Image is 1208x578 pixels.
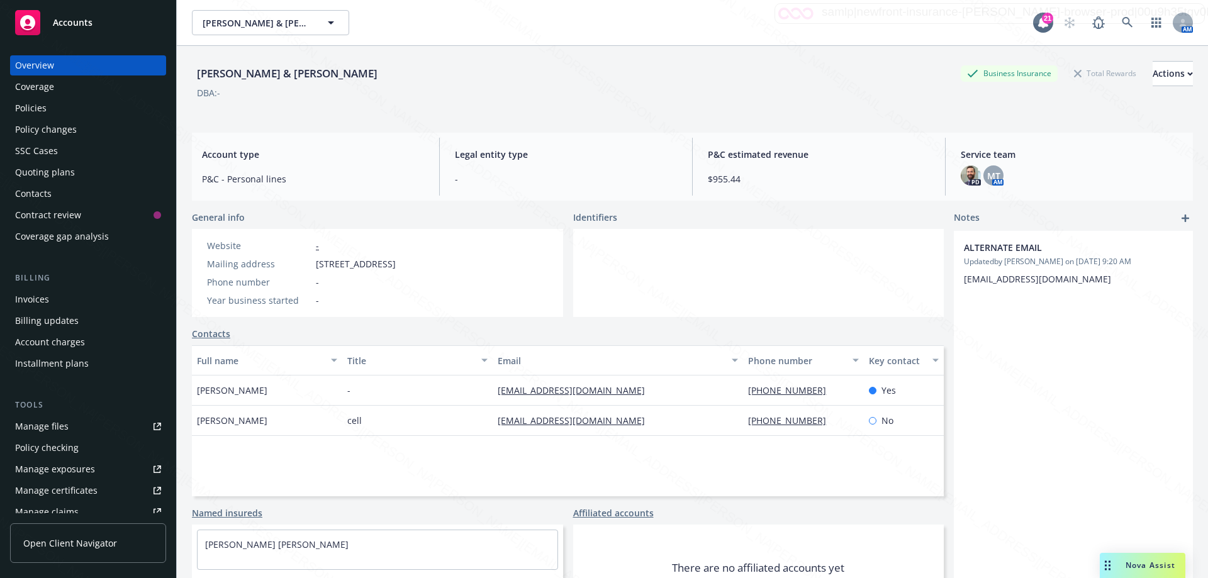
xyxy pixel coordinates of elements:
a: Invoices [10,289,166,309]
div: Quoting plans [15,162,75,182]
a: Overview [10,55,166,75]
a: - [316,240,319,252]
div: Key contact [869,354,925,367]
a: Installment plans [10,353,166,374]
a: Manage certificates [10,481,166,501]
a: add [1178,211,1193,226]
span: No [881,414,893,427]
div: Manage files [15,416,69,436]
button: Actions [1153,61,1193,86]
div: DBA: - [197,86,220,99]
span: [PERSON_NAME] & [PERSON_NAME] [203,16,311,30]
a: Report a Bug [1086,10,1111,35]
a: [EMAIL_ADDRESS][DOMAIN_NAME] [498,384,655,396]
span: - [455,172,677,186]
div: Account charges [15,332,85,352]
span: There are no affiliated accounts yet [672,560,844,575]
span: Legal entity type [455,148,677,161]
img: photo [961,165,981,186]
a: Switch app [1144,10,1169,35]
span: [PERSON_NAME] [197,414,267,427]
div: Policy changes [15,119,77,140]
div: Year business started [207,294,311,307]
div: Tools [10,399,166,411]
div: Billing [10,272,166,284]
a: Contacts [10,184,166,204]
button: Phone number [743,345,863,375]
div: Manage exposures [15,459,95,479]
span: P&C - Personal lines [202,172,424,186]
span: Yes [881,384,896,397]
span: - [316,294,319,307]
span: [EMAIL_ADDRESS][DOMAIN_NAME] [964,273,1111,285]
a: Contract review [10,205,166,225]
span: Updated by [PERSON_NAME] on [DATE] 9:20 AM [964,256,1183,267]
a: Start snowing [1057,10,1082,35]
div: ALTERNATE EMAILUpdatedby [PERSON_NAME] on [DATE] 9:20 AM[EMAIL_ADDRESS][DOMAIN_NAME] [954,231,1193,296]
span: Account type [202,148,424,161]
span: [PERSON_NAME] [197,384,267,397]
span: $955.44 [708,172,930,186]
div: Title [347,354,474,367]
span: Service team [961,148,1183,161]
a: Affiliated accounts [573,506,654,520]
a: Coverage gap analysis [10,226,166,247]
a: [PHONE_NUMBER] [748,414,836,426]
a: Search [1115,10,1140,35]
a: Billing updates [10,311,166,331]
div: Policy checking [15,438,79,458]
a: [PHONE_NUMBER] [748,384,836,396]
a: Coverage [10,77,166,97]
a: SSC Cases [10,141,166,161]
span: General info [192,211,245,224]
span: MT [987,169,1000,182]
a: [EMAIL_ADDRESS][DOMAIN_NAME] [498,414,655,426]
span: cell [347,414,362,427]
a: Manage exposures [10,459,166,479]
div: Coverage gap analysis [15,226,109,247]
div: Phone number [207,275,311,289]
span: Identifiers [573,211,617,224]
a: Quoting plans [10,162,166,182]
div: SSC Cases [15,141,58,161]
div: 21 [1042,13,1053,24]
div: Email [498,354,724,367]
span: Open Client Navigator [23,536,117,550]
a: Manage files [10,416,166,436]
a: Account charges [10,332,166,352]
div: Manage claims [15,502,79,522]
div: Installment plans [15,353,89,374]
div: Contacts [15,184,52,204]
button: Key contact [864,345,944,375]
div: Policies [15,98,47,118]
div: Drag to move [1100,553,1116,578]
a: Named insureds [192,506,262,520]
div: Invoices [15,289,49,309]
button: [PERSON_NAME] & [PERSON_NAME] [192,10,349,35]
div: Phone number [748,354,844,367]
a: [PERSON_NAME] [PERSON_NAME] [205,538,349,550]
div: Business Insurance [961,65,1058,81]
button: Title [342,345,493,375]
div: Website [207,239,311,252]
div: Actions [1153,62,1193,86]
span: [STREET_ADDRESS] [316,257,396,270]
a: Policies [10,98,166,118]
span: ALTERNATE EMAIL [964,241,1150,254]
div: Contract review [15,205,81,225]
div: Coverage [15,77,54,97]
a: Policy checking [10,438,166,458]
span: Accounts [53,18,92,28]
span: - [316,275,319,289]
span: P&C estimated revenue [708,148,930,161]
a: Accounts [10,5,166,40]
div: Overview [15,55,54,75]
a: Policy changes [10,119,166,140]
span: Notes [954,211,980,226]
div: Manage certificates [15,481,98,501]
span: Nova Assist [1126,560,1175,570]
a: Contacts [192,327,230,340]
div: Total Rewards [1068,65,1143,81]
button: Nova Assist [1100,553,1185,578]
